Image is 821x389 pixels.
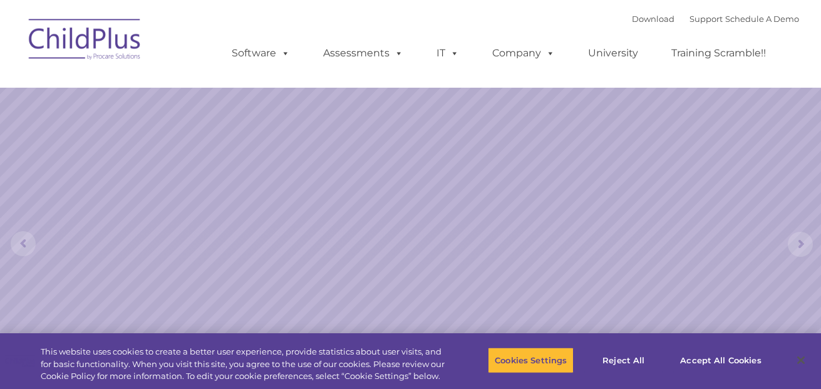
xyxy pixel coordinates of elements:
a: Assessments [311,41,416,66]
button: Reject All [584,347,663,373]
button: Cookies Settings [488,347,574,373]
img: ChildPlus by Procare Solutions [23,10,148,73]
a: Software [219,41,302,66]
a: Download [632,14,674,24]
a: Company [480,41,567,66]
a: IT [424,41,472,66]
font: | [632,14,799,24]
a: Schedule A Demo [725,14,799,24]
a: University [576,41,651,66]
a: Training Scramble!! [659,41,778,66]
a: Support [689,14,723,24]
button: Close [787,346,815,374]
div: This website uses cookies to create a better user experience, provide statistics about user visit... [41,346,452,383]
button: Accept All Cookies [673,347,768,373]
